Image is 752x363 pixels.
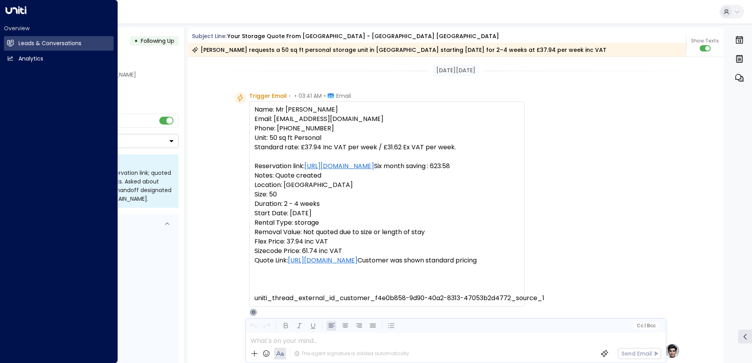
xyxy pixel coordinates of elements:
[134,34,138,48] div: •
[299,92,322,100] span: 03:41 AM
[295,92,297,100] span: •
[248,321,258,331] button: Undo
[192,32,227,40] span: Subject Line:
[636,323,655,328] span: Cc Bcc
[227,32,499,40] div: Your storage quote from [GEOGRAPHIC_DATA] - [GEOGRAPHIC_DATA] [GEOGRAPHIC_DATA]
[304,161,374,171] a: [URL][DOMAIN_NAME]
[18,39,81,48] h2: Leads & Conversations
[4,36,114,51] a: Leads & Conversations
[289,92,291,100] span: •
[141,37,174,45] span: Following Up
[254,105,520,303] pre: Name: Mr [PERSON_NAME] Email: [EMAIL_ADDRESS][DOMAIN_NAME] Phone: [PHONE_NUMBER] Unit: 50 sq ft P...
[288,256,358,265] a: [URL][DOMAIN_NAME]
[249,92,287,100] span: Trigger Email
[262,321,272,331] button: Redo
[644,323,646,328] span: |
[633,322,658,330] button: Cc|Bcc
[324,92,326,100] span: •
[691,37,719,44] span: Show Texts
[4,24,114,32] h2: Overview
[664,343,680,359] img: profile-logo.png
[433,65,479,76] div: [DATE][DATE]
[294,350,409,357] div: The agent signature is added automatically
[18,55,43,63] h2: Analytics
[192,46,606,54] div: [PERSON_NAME] requests a 50 sq ft personal storage unit in [GEOGRAPHIC_DATA] starting [DATE] for ...
[336,92,351,100] span: Email
[249,308,257,316] div: O
[4,51,114,66] a: Analytics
